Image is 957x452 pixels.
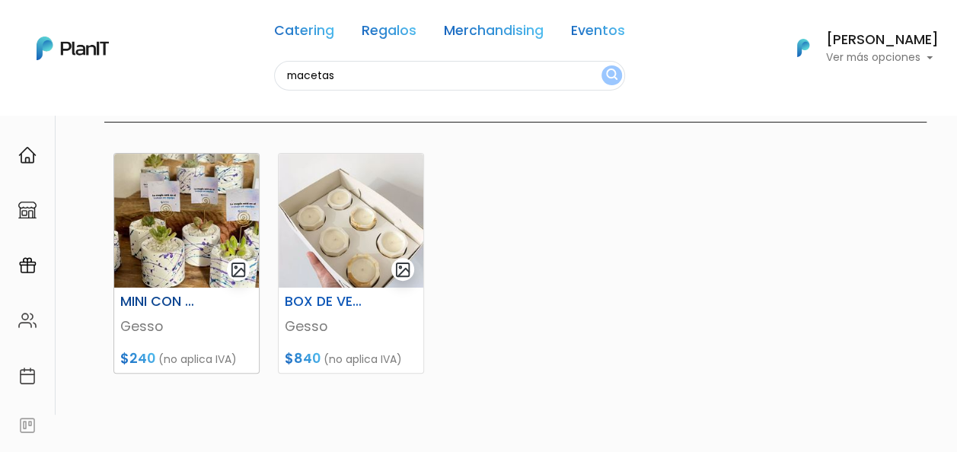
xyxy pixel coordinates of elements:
[362,24,416,43] a: Regalos
[120,349,155,368] span: $240
[571,24,625,43] a: Eventos
[826,33,939,47] h6: [PERSON_NAME]
[786,31,820,65] img: PlanIt Logo
[276,294,376,310] h6: BOX DE VELAS
[18,256,37,275] img: campaigns-02234683943229c281be62815700db0a1741e53638e28bf9629b52c665b00959.svg
[606,68,617,83] img: search_button-432b6d5273f82d61273b3651a40e1bd1b912527efae98b1b7a1b2c0702e16a8d.svg
[285,317,417,336] p: Gesso
[274,24,334,43] a: Catering
[111,294,212,310] h6: MINI CON SUCULENTAS
[279,154,423,288] img: thumb_WhatsApp_Image_2023-05-16_at_17.18.48.jpeg
[230,261,247,279] img: gallery-light
[158,352,237,367] span: (no aplica IVA)
[444,24,544,43] a: Merchandising
[18,201,37,219] img: marketplace-4ceaa7011d94191e9ded77b95e3339b90024bf715f7c57f8cf31f2d8c509eaba.svg
[826,53,939,63] p: Ver más opciones
[18,311,37,329] img: people-662611757002400ad9ed0e3c099ab2801c6687ba6c219adb57efc949bc21e19d.svg
[394,261,412,279] img: gallery-light
[113,153,260,374] a: gallery-light MINI CON SUCULENTAS Gesso $240 (no aplica IVA)
[285,349,321,368] span: $840
[78,14,219,44] div: ¿Necesitás ayuda?
[37,37,109,60] img: PlanIt Logo
[18,367,37,385] img: calendar-87d922413cdce8b2cf7b7f5f62616a5cf9e4887200fb71536465627b3292af00.svg
[777,28,939,68] button: PlanIt Logo [PERSON_NAME] Ver más opciones
[18,416,37,434] img: feedback-78b5a0c8f98aac82b08bfc38622c3050aee476f2c9584af64705fc4e61158814.svg
[324,352,402,367] span: (no aplica IVA)
[114,154,259,288] img: thumb_WhatsApp_Image_2024-02-29_at_09.13.57.jpeg
[18,146,37,164] img: home-e721727adea9d79c4d83392d1f703f7f8bce08238fde08b1acbfd93340b81755.svg
[274,61,625,91] input: Buscá regalos, desayunos, y más
[120,317,253,336] p: Gesso
[278,153,424,374] a: gallery-light BOX DE VELAS Gesso $840 (no aplica IVA)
